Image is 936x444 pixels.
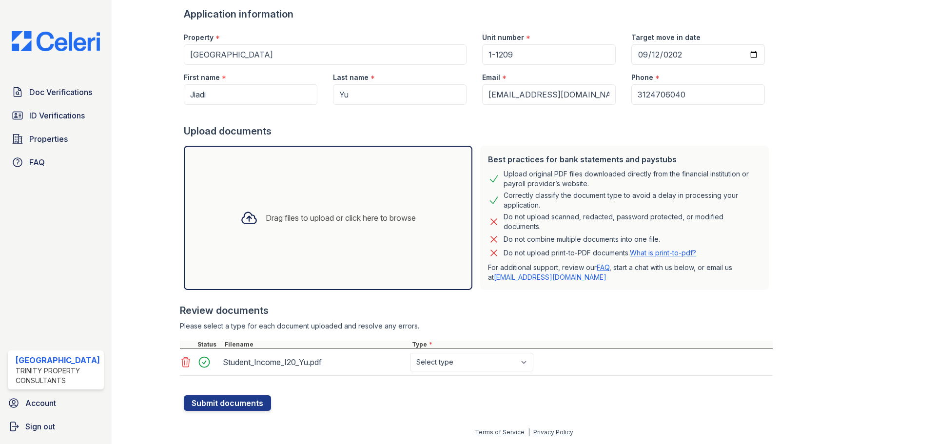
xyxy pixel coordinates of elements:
[29,156,45,168] span: FAQ
[333,73,369,82] label: Last name
[4,417,108,436] a: Sign out
[184,124,773,138] div: Upload documents
[180,321,773,331] div: Please select a type for each document uploaded and resolve any errors.
[482,73,500,82] label: Email
[631,33,701,42] label: Target move in date
[504,191,761,210] div: Correctly classify the document type to avoid a delay in processing your application.
[8,82,104,102] a: Doc Verifications
[482,33,524,42] label: Unit number
[180,304,773,317] div: Review documents
[4,393,108,413] a: Account
[597,263,609,271] a: FAQ
[504,212,761,232] div: Do not upload scanned, redacted, password protected, or modified documents.
[184,7,773,21] div: Application information
[533,428,573,436] a: Privacy Policy
[25,421,55,432] span: Sign out
[266,212,416,224] div: Drag files to upload or click here to browse
[504,169,761,189] div: Upload original PDF files downloaded directly from the financial institution or payroll provider’...
[184,73,220,82] label: First name
[223,341,410,348] div: Filename
[29,133,68,145] span: Properties
[223,354,406,370] div: Student_Income_I20_Yu.pdf
[504,248,696,258] p: Do not upload print-to-PDF documents.
[528,428,530,436] div: |
[8,153,104,172] a: FAQ
[631,73,653,82] label: Phone
[488,263,761,282] p: For additional support, review our , start a chat with us below, or email us at
[4,31,108,51] img: CE_Logo_Blue-a8612792a0a2168367f1c8372b55b34899dd931a85d93a1a3d3e32e68fde9ad4.png
[475,428,525,436] a: Terms of Service
[25,397,56,409] span: Account
[8,106,104,125] a: ID Verifications
[8,129,104,149] a: Properties
[410,341,773,348] div: Type
[630,249,696,257] a: What is print-to-pdf?
[494,273,606,281] a: [EMAIL_ADDRESS][DOMAIN_NAME]
[16,366,100,386] div: Trinity Property Consultants
[184,395,271,411] button: Submit documents
[184,33,214,42] label: Property
[504,233,660,245] div: Do not combine multiple documents into one file.
[16,354,100,366] div: [GEOGRAPHIC_DATA]
[488,154,761,165] div: Best practices for bank statements and paystubs
[29,86,92,98] span: Doc Verifications
[195,341,223,348] div: Status
[29,110,85,121] span: ID Verifications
